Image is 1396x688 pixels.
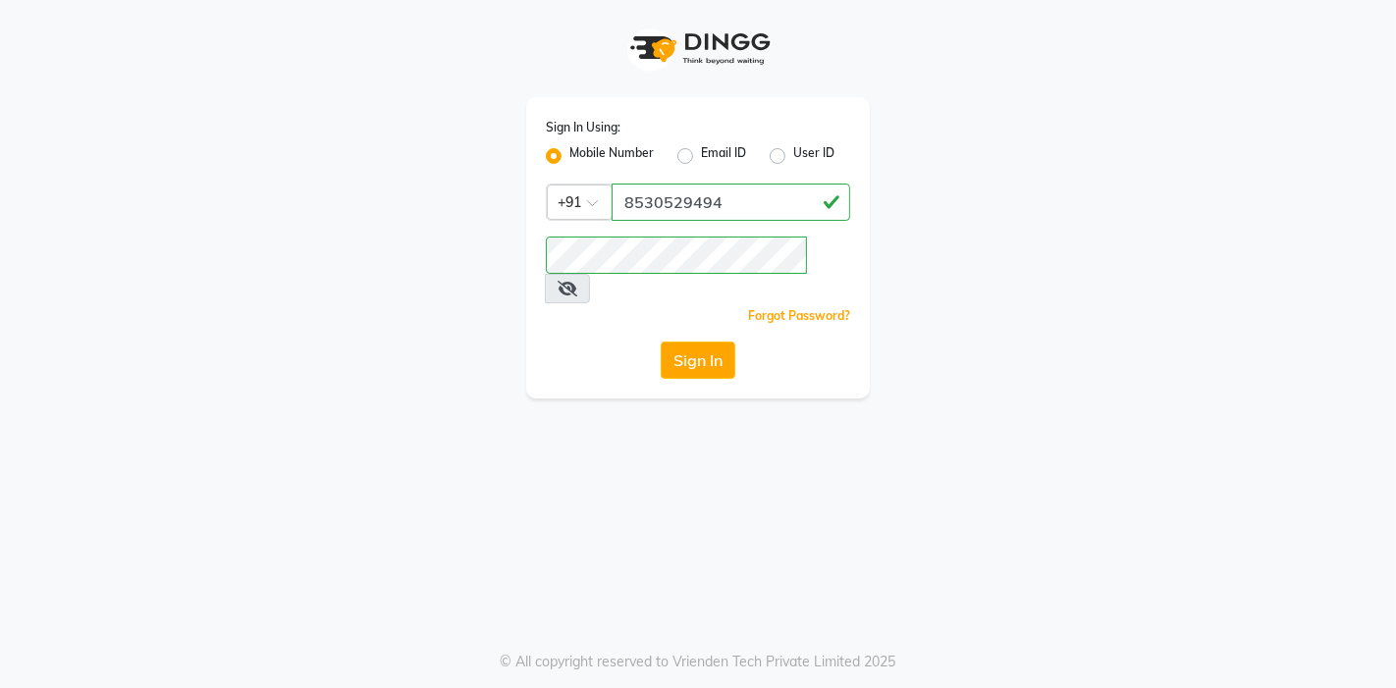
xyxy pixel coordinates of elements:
[701,144,746,168] label: Email ID
[748,308,850,323] a: Forgot Password?
[546,237,807,274] input: Username
[546,119,620,136] label: Sign In Using:
[793,144,834,168] label: User ID
[619,20,777,78] img: logo1.svg
[569,144,654,168] label: Mobile Number
[661,342,735,379] button: Sign In
[612,184,850,221] input: Username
